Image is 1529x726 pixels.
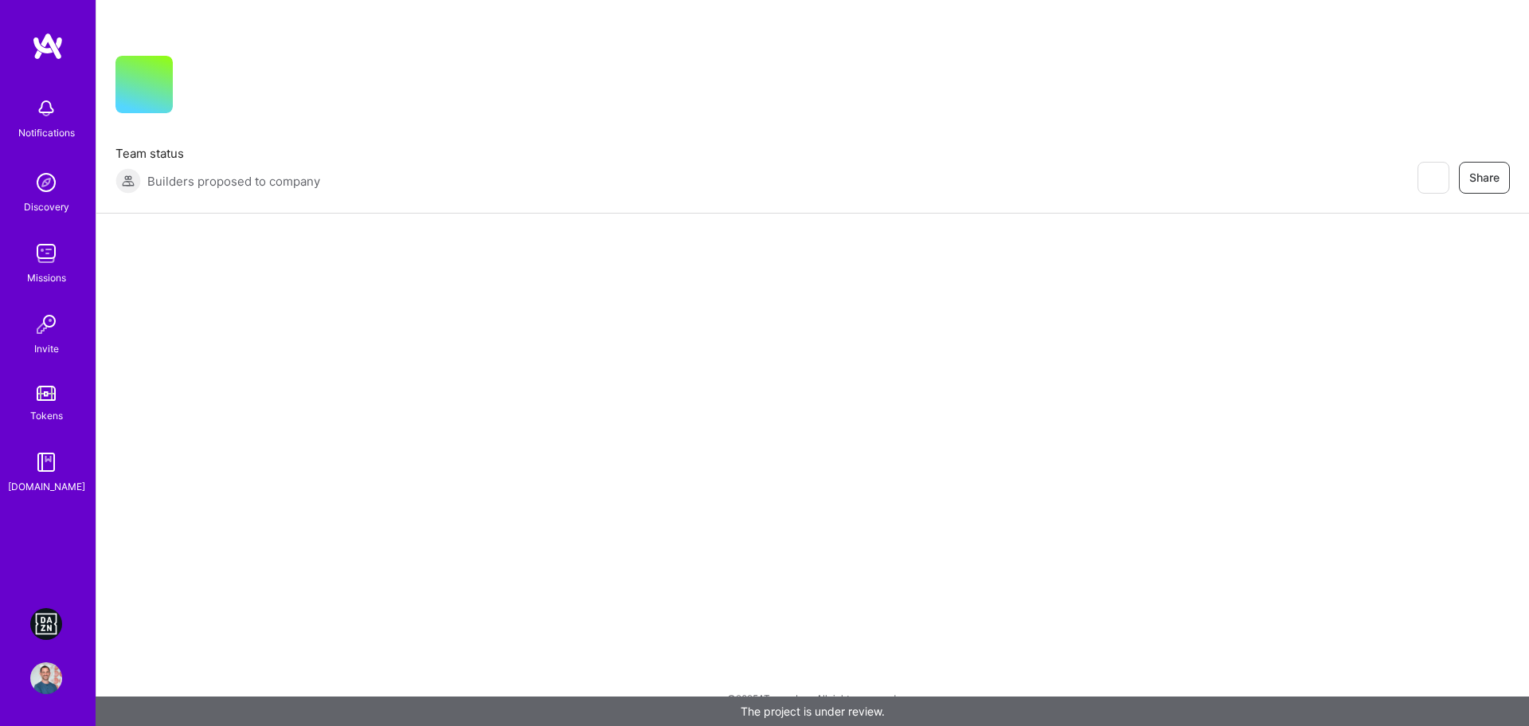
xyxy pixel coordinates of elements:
div: Tokens [30,407,63,424]
img: bell [30,92,62,124]
div: Discovery [24,198,69,215]
span: Team status [115,145,320,162]
div: The project is under review. [96,697,1529,726]
button: Share [1459,162,1510,194]
div: [DOMAIN_NAME] [8,478,85,495]
i: icon CompanyGray [192,81,205,94]
img: User Avatar [30,662,62,694]
img: tokens [37,386,56,401]
img: Invite [30,308,62,340]
img: DAZN: Event Moderators for Israel Based Team [30,608,62,640]
div: Missions [27,269,66,286]
img: teamwork [30,237,62,269]
img: guide book [30,446,62,478]
img: discovery [30,167,62,198]
span: Builders proposed to company [147,173,320,190]
div: Invite [34,340,59,357]
span: Share [1469,170,1500,186]
div: Notifications [18,124,75,141]
img: logo [32,32,64,61]
i: icon EyeClosed [1426,171,1439,184]
a: DAZN: Event Moderators for Israel Based Team [26,608,66,640]
a: User Avatar [26,662,66,694]
img: Builders proposed to company [115,168,141,194]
